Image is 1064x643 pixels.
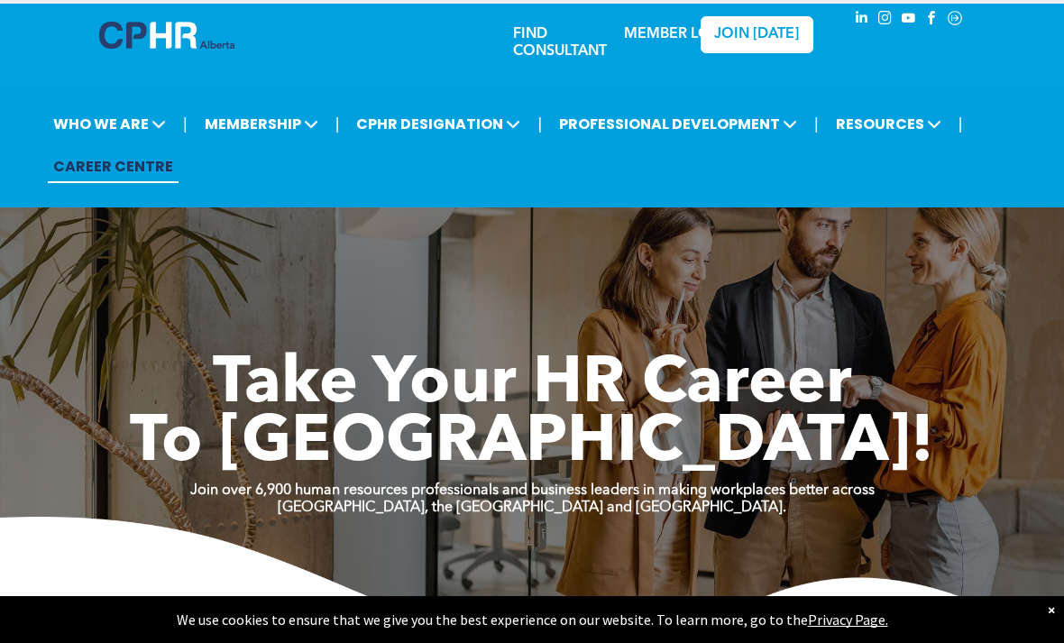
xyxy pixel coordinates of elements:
a: instagram [875,8,894,32]
span: Take Your HR Career [213,353,852,418]
span: MEMBERSHIP [199,107,324,141]
a: CAREER CENTRE [48,150,179,183]
li: | [814,106,819,142]
a: MEMBER LOGIN [624,27,737,41]
li: | [183,106,188,142]
a: youtube [898,8,918,32]
img: A blue and white logo for cp alberta [99,22,234,49]
a: linkedin [851,8,871,32]
span: CPHR DESIGNATION [351,107,526,141]
a: Social network [945,8,965,32]
span: JOIN [DATE] [714,26,799,43]
li: | [335,106,340,142]
span: WHO WE ARE [48,107,171,141]
li: | [959,106,963,142]
span: PROFESSIONAL DEVELOPMENT [554,107,803,141]
a: facebook [922,8,941,32]
span: RESOURCES [830,107,947,141]
a: FIND CONSULTANT [513,27,607,59]
div: Dismiss notification [1048,601,1055,619]
a: JOIN [DATE] [701,16,813,53]
strong: Join over 6,900 human resources professionals and business leaders in making workplaces better ac... [190,483,875,498]
a: Privacy Page. [808,611,888,629]
span: To [GEOGRAPHIC_DATA]! [130,411,934,476]
li: | [537,106,542,142]
strong: [GEOGRAPHIC_DATA], the [GEOGRAPHIC_DATA] and [GEOGRAPHIC_DATA]. [278,501,786,515]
